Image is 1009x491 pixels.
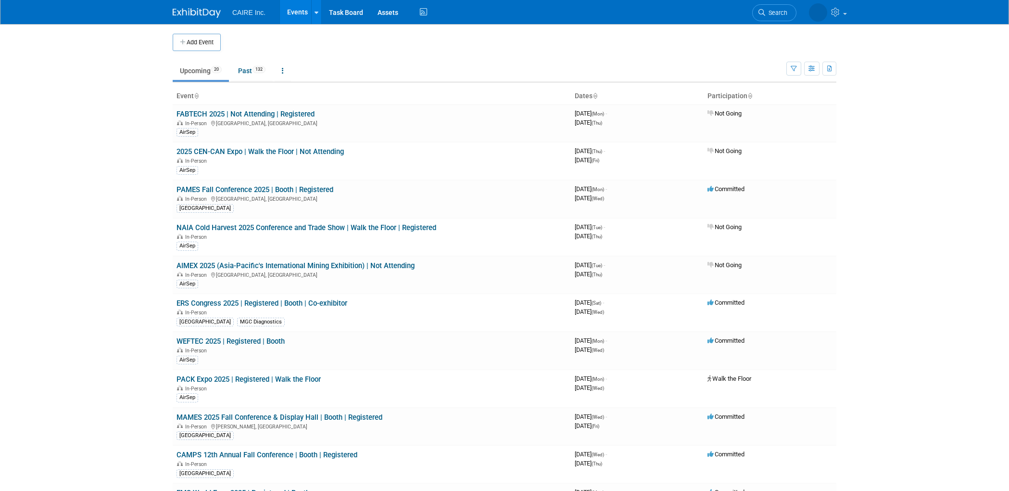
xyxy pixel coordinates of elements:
span: Search [765,9,787,16]
span: [DATE] [575,451,607,458]
span: - [604,261,605,269]
a: Upcoming20 [173,62,229,80]
img: In-Person Event [177,158,183,163]
span: - [605,375,607,382]
span: (Wed) [592,310,604,315]
img: In-Person Event [177,120,183,125]
span: (Sat) [592,300,601,306]
img: Jaclyn Mitchum [809,3,827,22]
a: FABTECH 2025 | Not Attending | Registered [177,110,315,118]
span: (Mon) [592,376,604,382]
span: [DATE] [575,261,605,269]
span: [DATE] [575,422,599,429]
span: In-Person [185,424,210,430]
span: (Mon) [592,338,604,344]
a: Past132 [231,62,273,80]
span: Committed [707,451,744,458]
span: (Fri) [592,158,599,163]
a: Sort by Event Name [194,92,199,100]
span: (Thu) [592,120,602,126]
span: Committed [707,299,744,306]
span: Committed [707,337,744,344]
span: - [605,337,607,344]
span: (Wed) [592,414,604,420]
span: - [605,185,607,193]
span: In-Person [185,348,210,354]
img: ExhibitDay [173,8,221,18]
span: 132 [252,66,265,73]
a: ERS Congress 2025 | Registered | Booth | Co-exhibitor [177,299,347,308]
span: [DATE] [575,337,607,344]
span: In-Person [185,234,210,240]
span: [DATE] [575,156,599,164]
span: Committed [707,185,744,193]
span: (Mon) [592,111,604,116]
button: Add Event [173,34,221,51]
a: NAIA Cold Harvest 2025 Conference and Trade Show | Walk the Floor | Registered [177,223,436,232]
span: (Wed) [592,452,604,457]
span: In-Person [185,461,210,467]
div: [GEOGRAPHIC_DATA] [177,469,234,478]
span: (Thu) [592,149,602,154]
th: Participation [704,88,836,104]
a: Sort by Participation Type [747,92,752,100]
div: [GEOGRAPHIC_DATA] [177,431,234,440]
div: [GEOGRAPHIC_DATA] [177,204,234,213]
th: Event [173,88,571,104]
div: [GEOGRAPHIC_DATA], [GEOGRAPHIC_DATA] [177,194,567,202]
a: AIMEX 2025 (Asia-Pacific's International Mining Exhibition) | Not Attending [177,261,415,270]
div: AirSep [177,356,198,364]
span: In-Person [185,158,210,164]
span: - [605,451,607,458]
div: [GEOGRAPHIC_DATA] [177,318,234,326]
img: In-Person Event [177,348,183,352]
span: [DATE] [575,185,607,193]
span: - [605,110,607,117]
span: [DATE] [575,110,607,117]
span: [DATE] [575,147,605,155]
span: Not Going [707,147,742,155]
span: [DATE] [575,346,604,353]
th: Dates [571,88,704,104]
span: [DATE] [575,194,604,202]
a: 2025 CEN-CAN Expo | Walk the Floor | Not Attending [177,147,344,156]
span: [DATE] [575,413,607,420]
span: - [604,147,605,155]
span: [DATE] [575,271,602,278]
div: AirSep [177,393,198,402]
span: [DATE] [575,233,602,240]
span: Not Going [707,110,742,117]
img: In-Person Event [177,461,183,466]
span: CAIRE Inc. [232,9,265,16]
span: - [603,299,604,306]
span: - [604,223,605,231]
span: Not Going [707,261,742,269]
span: 20 [211,66,222,73]
span: [DATE] [575,299,604,306]
span: In-Person [185,310,210,316]
a: CAMPS 12th Annual Fall Conference | Booth | Registered [177,451,357,459]
span: (Thu) [592,461,602,466]
img: In-Person Event [177,310,183,314]
img: In-Person Event [177,386,183,390]
span: Committed [707,413,744,420]
span: Not Going [707,223,742,231]
img: In-Person Event [177,234,183,239]
div: AirSep [177,166,198,175]
span: (Wed) [592,196,604,201]
div: AirSep [177,280,198,288]
span: (Fri) [592,424,599,429]
a: Sort by Start Date [593,92,597,100]
span: (Thu) [592,234,602,239]
span: In-Person [185,120,210,127]
span: (Mon) [592,187,604,192]
span: In-Person [185,196,210,202]
span: In-Person [185,386,210,392]
img: In-Person Event [177,196,183,201]
span: Walk the Floor [707,375,751,382]
span: In-Person [185,272,210,278]
div: [PERSON_NAME], [GEOGRAPHIC_DATA] [177,422,567,430]
a: PACK Expo 2025 | Registered | Walk the Floor [177,375,321,384]
span: [DATE] [575,223,605,231]
span: [DATE] [575,384,604,391]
